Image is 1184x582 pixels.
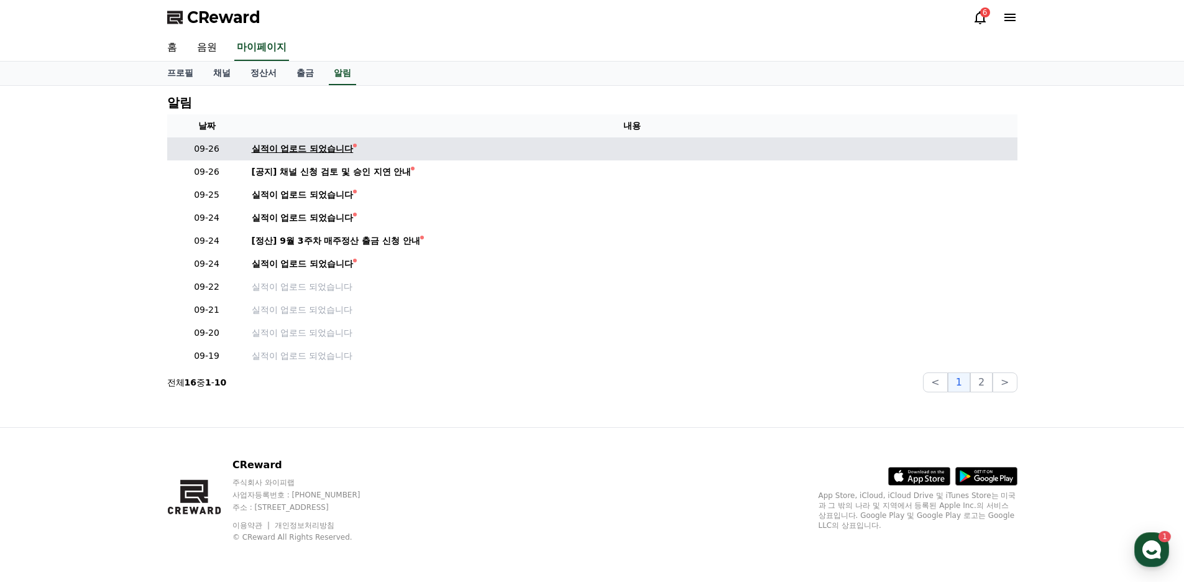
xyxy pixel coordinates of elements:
p: 주식회사 와이피랩 [232,478,384,487]
a: 출금 [287,62,324,85]
a: 설정 [160,394,239,425]
p: 09-19 [172,349,242,363]
p: 09-21 [172,303,242,316]
a: 실적이 업로드 되었습니다 [252,142,1012,155]
p: 주소 : [STREET_ADDRESS] [232,502,384,512]
p: 사업자등록번호 : [PHONE_NUMBER] [232,490,384,500]
a: 실적이 업로드 되었습니다 [252,211,1012,224]
span: 1 [126,394,131,404]
a: 6 [973,10,988,25]
a: 1대화 [82,394,160,425]
a: [정산] 9월 3주차 매주정산 출금 신청 안내 [252,234,1012,247]
div: 실적이 업로드 되었습니다 [252,257,354,270]
div: [공지] 채널 신청 검토 및 승인 지연 안내 [252,165,411,178]
a: 실적이 업로드 되었습니다 [252,188,1012,201]
button: < [923,372,947,392]
a: CReward [167,7,260,27]
button: 2 [970,372,993,392]
span: 대화 [114,413,129,423]
p: © CReward All Rights Reserved. [232,532,384,542]
p: 09-26 [172,165,242,178]
p: 09-24 [172,257,242,270]
p: 09-24 [172,211,242,224]
div: 실적이 업로드 되었습니다 [252,188,354,201]
button: 1 [948,372,970,392]
a: 실적이 업로드 되었습니다 [252,303,1012,316]
strong: 1 [205,377,211,387]
strong: 16 [185,377,196,387]
div: 6 [980,7,990,17]
p: 09-24 [172,234,242,247]
p: CReward [232,458,384,473]
a: 실적이 업로드 되었습니다 [252,326,1012,339]
span: CReward [187,7,260,27]
p: 전체 중 - [167,376,227,389]
div: 실적이 업로드 되었습니다 [252,211,354,224]
th: 내용 [247,114,1017,137]
a: 채널 [203,62,241,85]
p: 09-26 [172,142,242,155]
a: 실적이 업로드 되었습니다 [252,280,1012,293]
strong: 10 [214,377,226,387]
a: 홈 [157,35,187,61]
a: 마이페이지 [234,35,289,61]
button: > [993,372,1017,392]
a: 실적이 업로드 되었습니다 [252,349,1012,363]
a: 실적이 업로드 되었습니다 [252,257,1012,270]
a: 이용약관 [232,521,272,530]
th: 날짜 [167,114,247,137]
a: 프로필 [157,62,203,85]
h4: 알림 [167,96,192,109]
span: 홈 [39,413,47,423]
p: App Store, iCloud, iCloud Drive 및 iTunes Store는 미국과 그 밖의 나라 및 지역에서 등록된 Apple Inc.의 서비스 상표입니다. Goo... [819,491,1017,530]
a: 개인정보처리방침 [275,521,334,530]
div: 실적이 업로드 되었습니다 [252,142,354,155]
a: 알림 [329,62,356,85]
a: [공지] 채널 신청 검토 및 승인 지연 안내 [252,165,1012,178]
a: 홈 [4,394,82,425]
p: 09-20 [172,326,242,339]
div: [정산] 9월 3주차 매주정산 출금 신청 안내 [252,234,421,247]
a: 정산서 [241,62,287,85]
a: 음원 [187,35,227,61]
p: 09-25 [172,188,242,201]
p: 09-22 [172,280,242,293]
span: 설정 [192,413,207,423]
